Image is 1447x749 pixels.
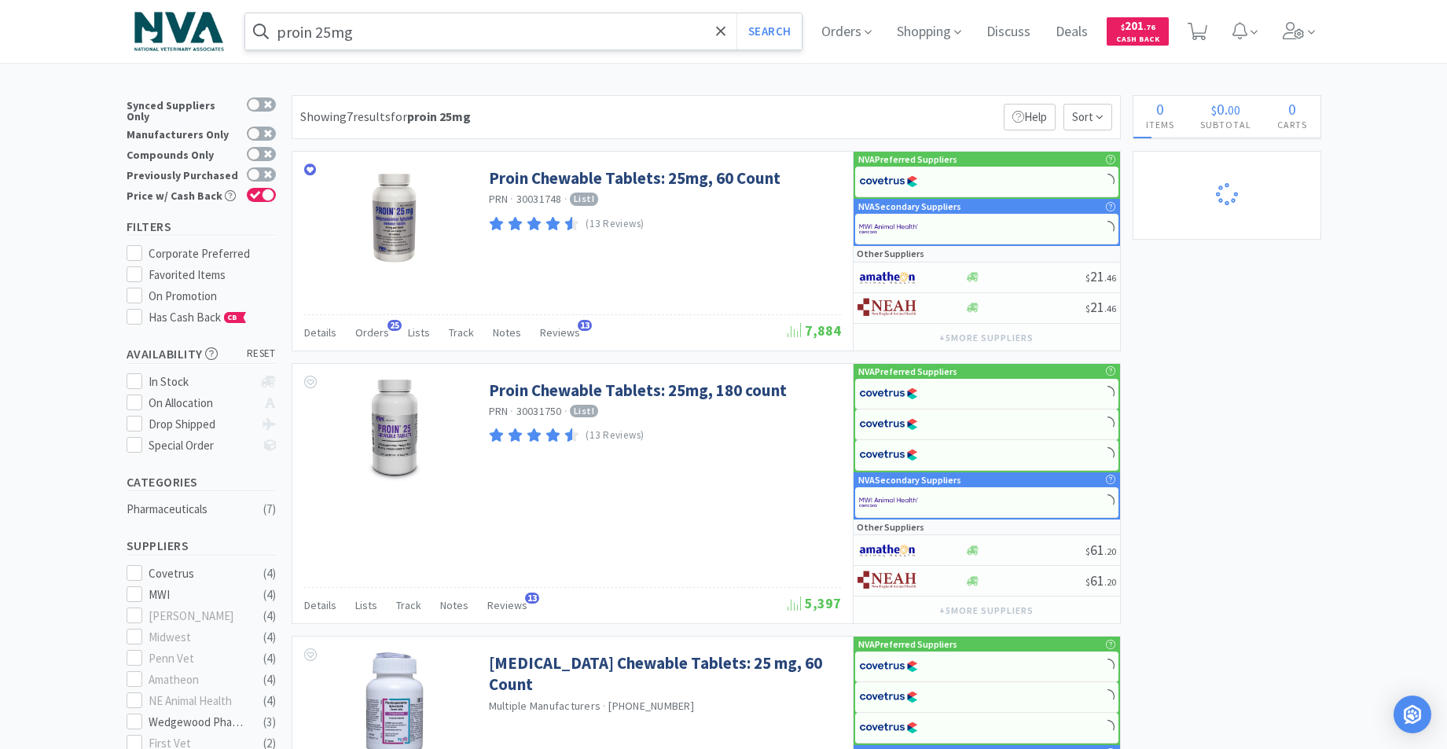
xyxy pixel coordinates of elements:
[343,380,446,482] img: 030e4e5a17f74541835613ec8262c4bd_43254.jpeg
[247,346,276,362] span: reset
[931,327,1041,349] button: +5more suppliers
[1265,117,1320,132] h4: Carts
[859,443,918,467] img: 77fca1acd8b6420a9015268ca798ef17_1.png
[858,364,957,379] p: NVA Preferred Suppliers
[149,692,246,710] div: NE Animal Health
[149,586,246,604] div: MWI
[510,404,513,418] span: ·
[1085,541,1116,559] span: 61
[263,607,276,626] div: ( 4 )
[449,325,474,340] span: Track
[127,345,276,363] h5: Availability
[1085,576,1090,588] span: $
[516,404,562,418] span: 30031750
[736,13,802,50] button: Search
[788,594,841,612] span: 5,397
[858,266,916,289] img: 3331a67d23dc422aa21b1ec98afbf632_11.png
[149,436,253,455] div: Special Order
[1188,101,1265,117] div: .
[149,415,253,434] div: Drop Shipped
[149,607,246,626] div: [PERSON_NAME]
[149,649,246,668] div: Penn Vet
[858,538,916,562] img: 3331a67d23dc422aa21b1ec98afbf632_11.png
[859,716,918,740] img: 77fca1acd8b6420a9015268ca798ef17_1.png
[127,127,239,140] div: Manufacturers Only
[1104,576,1116,588] span: . 20
[149,394,253,413] div: On Allocation
[263,692,276,710] div: ( 4 )
[489,192,509,206] a: PRN
[127,167,239,181] div: Previously Purchased
[489,699,601,713] a: Multiple Manufacturers
[540,325,580,340] span: Reviews
[980,25,1037,39] a: Discuss
[127,147,239,160] div: Compounds Only
[304,598,336,612] span: Details
[858,152,957,167] p: NVA Preferred Suppliers
[1085,267,1116,285] span: 21
[387,320,402,331] span: 25
[1188,117,1265,132] h4: Subtotal
[578,320,592,331] span: 13
[493,325,521,340] span: Notes
[859,413,918,436] img: 77fca1acd8b6420a9015268ca798ef17_1.png
[355,598,377,612] span: Lists
[1049,25,1094,39] a: Deals
[149,713,246,732] div: Wedgewood Pharmacy
[859,217,918,240] img: f6b2451649754179b5b4e0c70c3f7cb0_2.png
[788,321,841,340] span: 7,884
[1085,298,1116,316] span: 21
[570,405,599,417] span: List I
[510,192,513,206] span: ·
[489,652,837,696] a: [MEDICAL_DATA] Chewable Tablets: 25 mg, 60 Count
[149,670,246,689] div: Amatheon
[263,586,276,604] div: ( 4 )
[263,564,276,583] div: ( 4 )
[396,598,421,612] span: Track
[608,699,694,713] span: [PHONE_NUMBER]
[1156,99,1164,119] span: 0
[149,564,246,583] div: Covetrus
[858,569,916,593] img: c73380972eee4fd2891f402a8399bcad_92.png
[149,310,247,325] span: Has Cash Back
[1085,571,1116,589] span: 61
[1116,35,1159,46] span: Cash Back
[1104,545,1116,557] span: . 20
[858,296,916,320] img: c73380972eee4fd2891f402a8399bcad_92.png
[263,670,276,689] div: ( 4 )
[127,4,232,59] img: 63c5bf86fc7e40bdb3a5250099754568_2.png
[149,373,253,391] div: In Stock
[1144,22,1155,32] span: . 76
[1211,102,1217,118] span: $
[857,520,924,534] p: Other Suppliers
[391,108,471,124] span: for
[343,167,446,270] img: 09e2a7f4f7114e75964b9fbf7707d9fa_164424.jpeg
[1063,104,1112,130] span: Sort
[355,325,389,340] span: Orders
[586,428,645,444] p: (13 Reviews)
[1228,102,1240,118] span: 00
[489,167,780,189] a: Proin Chewable Tablets: 25mg, 60 Count
[149,266,276,285] div: Favorited Items
[1085,272,1090,284] span: $
[263,500,276,519] div: ( 7 )
[300,107,471,127] div: Showing 7 results
[1085,545,1090,557] span: $
[1121,22,1125,32] span: $
[1121,18,1155,33] span: 201
[1085,303,1090,314] span: $
[440,598,468,612] span: Notes
[149,628,246,647] div: Midwest
[603,699,606,713] span: ·
[263,628,276,647] div: ( 4 )
[564,192,567,206] span: ·
[407,108,471,124] strong: proin 25mg
[1107,10,1169,53] a: $201.76Cash Back
[1217,99,1225,119] span: 0
[127,97,239,122] div: Synced Suppliers Only
[149,244,276,263] div: Corporate Preferred
[1288,99,1296,119] span: 0
[225,313,241,322] span: CB
[1104,272,1116,284] span: . 46
[859,170,918,193] img: 77fca1acd8b6420a9015268ca798ef17_1.png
